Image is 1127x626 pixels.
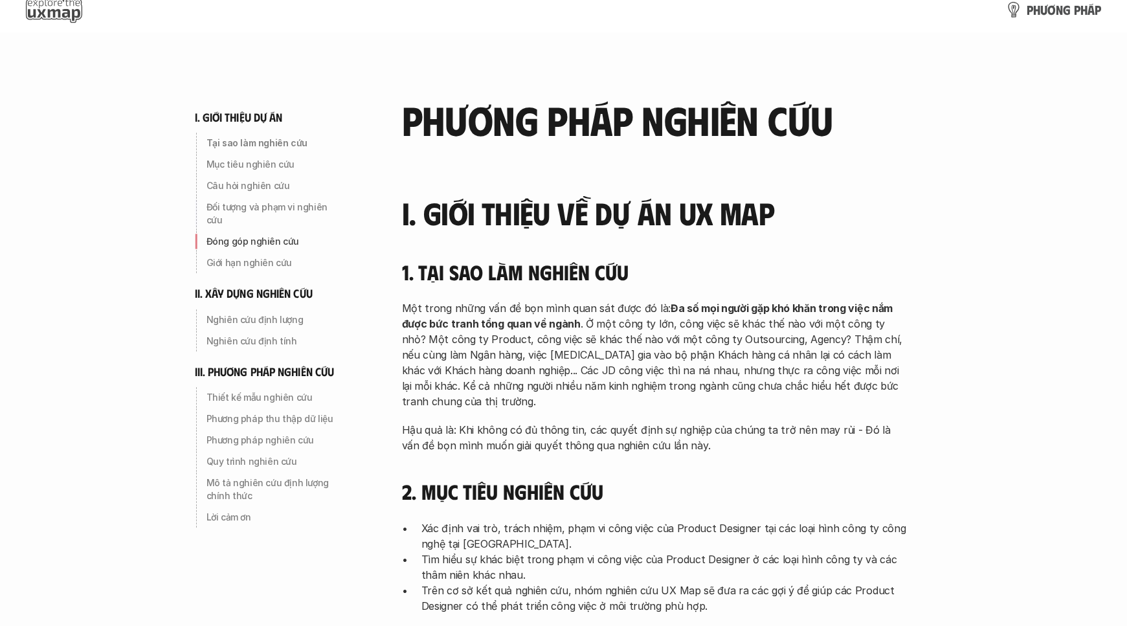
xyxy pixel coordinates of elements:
[195,451,350,472] a: Quy trình nghiên cứu
[1074,3,1080,17] span: p
[195,309,350,330] a: Nghiên cứu định lượng
[206,256,345,269] p: Giới hạn nghiên cứu
[195,331,350,352] a: Nghiên cứu định tính
[1080,3,1088,17] span: h
[1047,3,1056,17] span: ơ
[402,260,907,284] h4: 1. Tại sao làm nghiên cứu
[1063,3,1071,17] span: g
[195,110,283,125] h6: i. giới thiệu dự án
[402,479,907,504] h4: 2. Mục tiêu nghiên cứu
[195,387,350,408] a: Thiết kế mẫu nghiên cứu
[206,476,345,502] p: Mô tả nghiên cứu định lượng chính thức
[206,158,345,171] p: Mục tiêu nghiên cứu
[195,430,350,451] a: Phương pháp nghiên cứu
[195,197,350,230] a: Đối tượng và phạm vi nghiên cứu
[402,300,907,409] p: Một trong những vấn đề bọn mình quan sát được đó là: . Ở một công ty lớn, công việc sẽ khác thế n...
[421,583,907,614] p: Trên cơ sở kết quả nghiên cứu, nhóm nghiên cứu UX Map sẽ đưa ra các gợi ý để giúp các Product Des...
[195,408,350,429] a: Phương pháp thu thập dữ liệu
[206,335,345,348] p: Nghiên cứu định tính
[1056,3,1063,17] span: n
[1027,3,1033,17] span: p
[1095,3,1101,17] span: p
[402,196,907,230] h3: I. Giới thiệu về dự án UX Map
[402,97,907,141] h2: phương pháp nghiên cứu
[195,286,313,301] h6: ii. xây dựng nghiên cứu
[206,434,345,447] p: Phương pháp nghiên cứu
[1040,3,1047,17] span: ư
[195,154,350,175] a: Mục tiêu nghiên cứu
[206,201,345,227] p: Đối tượng và phạm vi nghiên cứu
[402,422,907,453] p: Hậu quả là: Khi không có đủ thông tin, các quyết định sự nghiệp của chúng ta trở nên may rủi - Đó...
[206,179,345,192] p: Câu hỏi nghiên cứu
[421,552,907,583] p: Tìm hiểu sự khác biệt trong phạm vi công việc của Product Designer ở các loại hình công ty và các...
[195,507,350,528] a: Lời cảm ơn
[206,511,345,524] p: Lời cảm ơn
[206,313,345,326] p: Nghiên cứu định lượng
[206,391,345,404] p: Thiết kế mẫu nghiên cứu
[1088,3,1095,17] span: á
[195,133,350,153] a: Tại sao làm nghiên cứu
[195,473,350,506] a: Mô tả nghiên cứu định lượng chính thức
[206,137,345,150] p: Tại sao làm nghiên cứu
[195,252,350,273] a: Giới hạn nghiên cứu
[206,412,345,425] p: Phương pháp thu thập dữ liệu
[206,235,345,248] p: Đóng góp nghiên cứu
[195,364,335,379] h6: iii. phương pháp nghiên cứu
[206,455,345,468] p: Quy trình nghiên cứu
[1033,3,1040,17] span: h
[195,175,350,196] a: Câu hỏi nghiên cứu
[421,520,907,552] p: Xác định vai trò, trách nhiệm, phạm vi công việc của Product Designer tại các loại hình công ty c...
[195,231,350,252] a: Đóng góp nghiên cứu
